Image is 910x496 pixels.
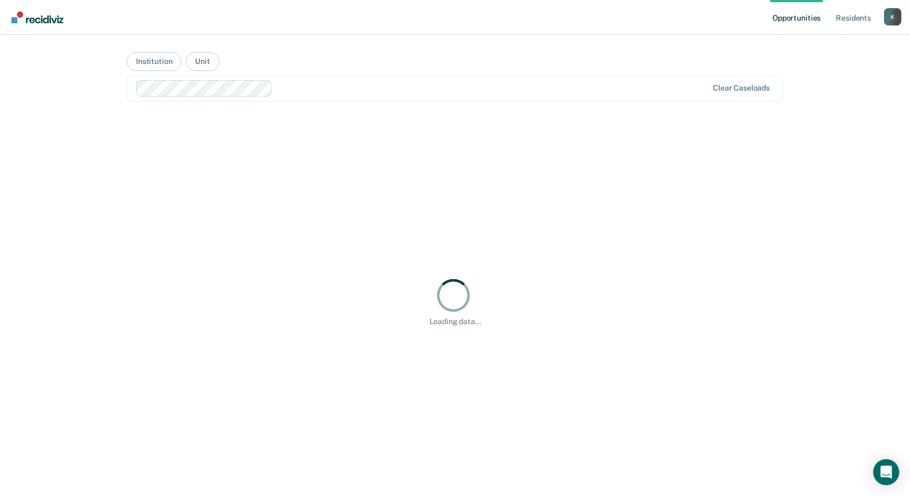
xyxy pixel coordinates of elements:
[713,83,770,93] div: Clear caseloads
[127,52,181,71] button: Institution
[884,8,901,25] button: Profile dropdown button
[873,459,899,485] div: Open Intercom Messenger
[430,317,481,326] div: Loading data...
[884,8,901,25] div: K
[11,11,63,23] img: Recidiviz
[186,52,219,71] button: Unit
